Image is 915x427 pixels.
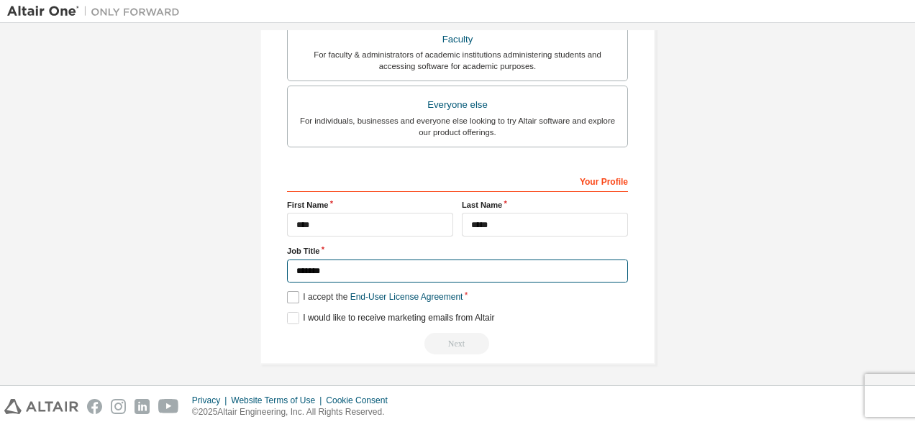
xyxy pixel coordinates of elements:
div: Website Terms of Use [231,395,326,406]
p: © 2025 Altair Engineering, Inc. All Rights Reserved. [192,406,396,418]
label: I accept the [287,291,463,303]
div: Faculty [296,29,619,50]
div: For individuals, businesses and everyone else looking to try Altair software and explore our prod... [296,115,619,138]
label: First Name [287,199,453,211]
label: Last Name [462,199,628,211]
img: facebook.svg [87,399,102,414]
div: Your Profile [287,169,628,192]
div: Privacy [192,395,231,406]
a: End-User License Agreement [350,292,463,302]
img: linkedin.svg [135,399,150,414]
img: altair_logo.svg [4,399,78,414]
img: Altair One [7,4,187,19]
div: Read and acccept EULA to continue [287,333,628,354]
div: Cookie Consent [326,395,396,406]
div: Everyone else [296,95,619,115]
img: youtube.svg [158,399,179,414]
label: Job Title [287,245,628,257]
img: instagram.svg [111,399,126,414]
div: For faculty & administrators of academic institutions administering students and accessing softwa... [296,49,619,72]
label: I would like to receive marketing emails from Altair [287,312,494,324]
